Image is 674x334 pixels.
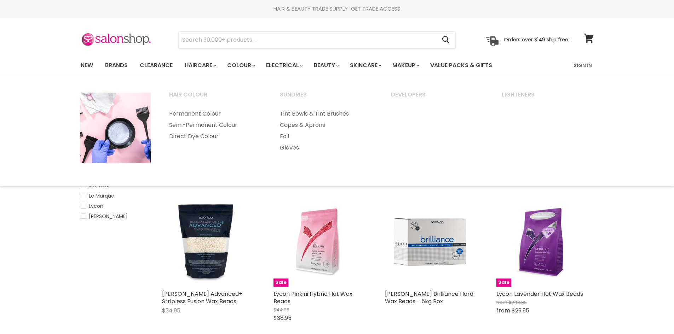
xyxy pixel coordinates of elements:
[271,142,381,153] a: Gloves
[162,290,242,305] a: [PERSON_NAME] Advanced+ Stripless Fusion Wax Beads
[222,58,259,73] a: Colour
[639,301,667,327] iframe: Gorgias live chat messenger
[493,89,603,107] a: Lighteners
[75,55,534,76] ul: Main menu
[385,290,473,305] a: [PERSON_NAME] Brilliance Hard Wax Beads - 5kg Box
[351,5,401,12] a: GET TRADE ACCESS
[273,290,352,305] a: Lycon Pinkini Hybrid Hot Wax Beads
[496,279,511,287] span: Sale
[273,306,289,313] span: $44.95
[385,197,475,287] img: Caron Brilliance Hard Wax Beads - 5kg Box
[100,58,133,73] a: Brands
[569,58,596,73] a: Sign In
[309,58,343,73] a: Beauty
[75,58,98,73] a: New
[496,290,583,298] a: Lycon Lavender Hot Wax Beads
[273,197,364,287] img: Lycon Pinkini Hybrid Hot Wax Beads
[271,108,381,119] a: Tint Bowls & Tint Brushes
[162,306,180,315] span: $34.95
[496,306,510,315] span: from
[179,58,220,73] a: Haircare
[425,58,497,73] a: Value Packs & Gifts
[72,5,603,12] div: HAIR & BEAUTY TRADE SUPPLY |
[72,55,603,76] nav: Main
[508,299,527,306] span: $249.95
[271,119,381,131] a: Capes & Aprons
[271,108,381,153] ul: Main menu
[162,197,252,287] img: Caron Advanced+ Stripless Fusion Wax Beads
[89,182,109,189] span: Jax Wax
[89,213,128,220] span: [PERSON_NAME]
[345,58,386,73] a: Skincare
[273,197,364,287] a: Lycon Pinkini Hybrid Hot Wax BeadsSale
[387,58,424,73] a: Makeup
[81,212,146,220] a: Mancine
[273,279,288,287] span: Sale
[89,192,114,199] span: Le Marque
[512,306,529,315] span: $29.95
[160,89,270,107] a: Hair Colour
[160,119,270,131] a: Semi-Permanent Colour
[160,108,270,119] a: Permanent Colour
[437,32,455,48] button: Search
[134,58,178,73] a: Clearance
[178,31,456,48] form: Product
[271,89,381,107] a: Sundries
[160,131,270,142] a: Direct Dye Colour
[496,197,587,287] img: Lycon Lavender Hot Wax Beads
[179,32,437,48] input: Search
[160,108,270,142] ul: Main menu
[504,36,570,43] p: Orders over $149 ship free!
[382,89,492,107] a: Developers
[496,197,587,287] a: Lycon Lavender Hot Wax BeadsSale
[81,192,146,200] a: Le Marque
[273,314,292,322] span: $38.95
[81,202,146,210] a: Lycon
[271,131,381,142] a: Foil
[261,58,307,73] a: Electrical
[496,299,507,306] span: from
[89,203,103,210] span: Lycon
